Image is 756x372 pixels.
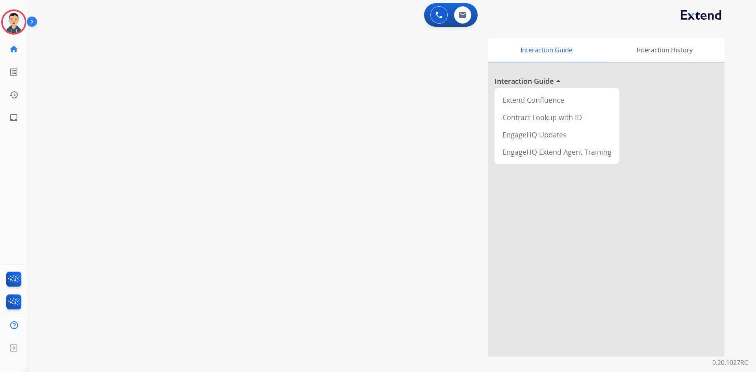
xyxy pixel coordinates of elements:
div: Interaction History [604,38,724,62]
mat-icon: history [9,90,19,100]
div: Extend Confluence [498,91,616,109]
div: EngageHQ Extend Agent Training [498,143,616,161]
mat-icon: inbox [9,113,19,122]
div: Contract Lookup with ID [498,109,616,126]
div: EngageHQ Updates [498,126,616,143]
img: avatar [3,11,25,33]
p: 0.20.1027RC [712,358,748,367]
div: Interaction Guide [488,38,604,62]
mat-icon: home [9,44,19,54]
mat-icon: list_alt [9,67,19,77]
